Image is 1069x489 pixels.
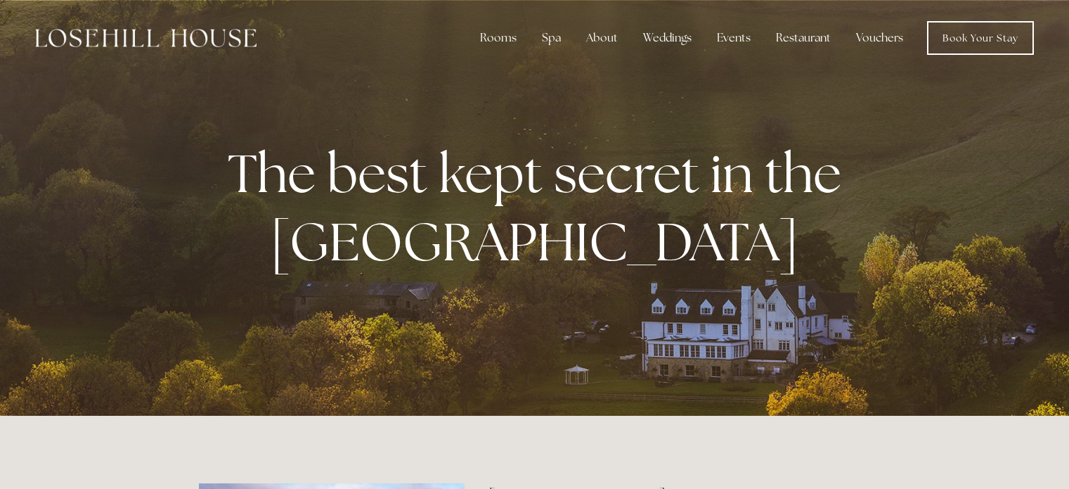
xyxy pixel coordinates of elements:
[35,29,257,47] img: Losehill House
[845,24,914,52] a: Vouchers
[531,24,572,52] div: Spa
[469,24,528,52] div: Rooms
[228,139,853,277] strong: The best kept secret in the [GEOGRAPHIC_DATA]
[575,24,629,52] div: About
[706,24,762,52] div: Events
[765,24,842,52] div: Restaurant
[927,21,1034,55] a: Book Your Stay
[632,24,703,52] div: Weddings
